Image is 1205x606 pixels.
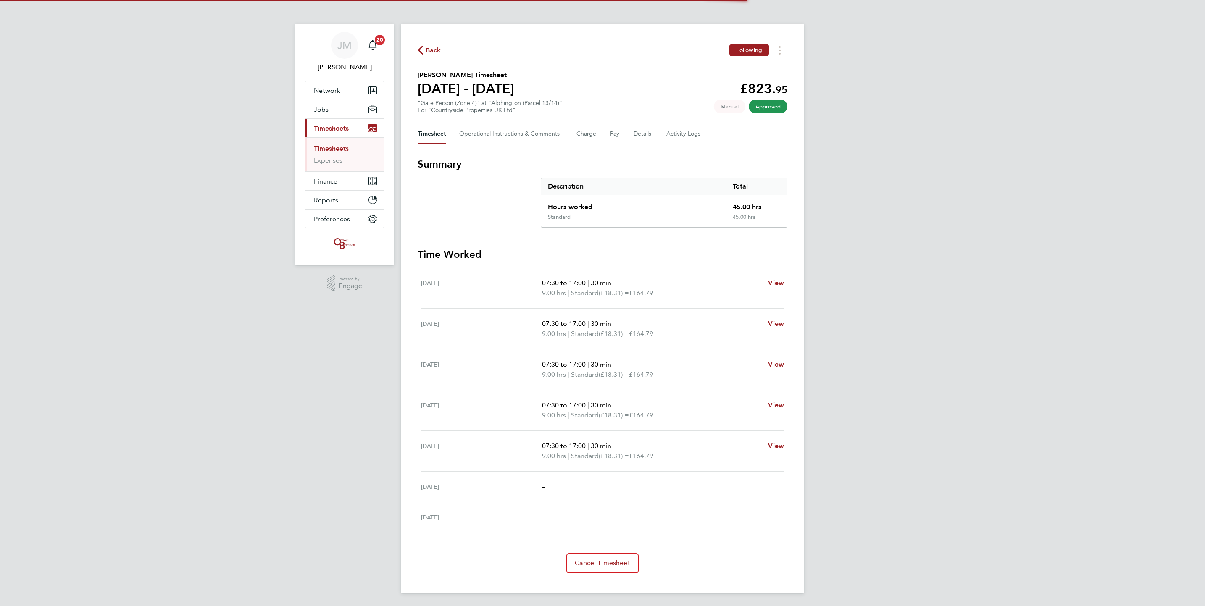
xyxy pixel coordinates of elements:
span: (£18.31) = [599,411,629,419]
span: Standard [571,370,599,380]
h2: [PERSON_NAME] Timesheet [418,70,514,80]
span: | [568,330,569,338]
span: 07:30 to 17:00 [542,320,586,328]
div: [DATE] [421,400,542,420]
a: Powered byEngage [327,275,363,291]
span: This timesheet was manually created. [714,100,745,113]
button: Charge [576,124,597,144]
span: | [568,289,569,297]
span: Standard [571,451,599,461]
span: 30 min [591,360,611,368]
span: Jack Mott [305,62,384,72]
div: [DATE] [421,319,542,339]
img: oneillandbrennan-logo-retina.png [332,237,357,250]
span: | [587,360,589,368]
button: Network [305,81,384,100]
a: 20 [364,32,381,59]
span: | [587,320,589,328]
span: 07:30 to 17:00 [542,401,586,409]
div: [DATE] [421,359,542,380]
span: Standard [571,410,599,420]
div: [DATE] [421,278,542,298]
span: | [568,452,569,460]
span: 9.00 hrs [542,289,566,297]
span: Standard [571,288,599,298]
span: (£18.31) = [599,289,629,297]
span: – [542,513,545,521]
a: Go to home page [305,237,384,250]
span: 30 min [591,320,611,328]
span: (£18.31) = [599,330,629,338]
span: Powered by [339,275,362,283]
span: £164.79 [629,330,653,338]
button: Operational Instructions & Comments [459,124,563,144]
div: [DATE] [421,512,542,522]
button: Pay [610,124,620,144]
span: £164.79 [629,370,653,378]
button: Details [634,124,653,144]
span: (£18.31) = [599,370,629,378]
span: | [587,442,589,450]
span: 30 min [591,279,611,287]
span: | [587,279,589,287]
span: Reports [314,196,338,204]
div: [DATE] [421,482,542,492]
a: Expenses [314,156,342,164]
span: – [542,483,545,491]
span: Following [736,46,762,54]
a: Timesheets [314,144,349,152]
span: Standard [571,329,599,339]
span: £164.79 [629,289,653,297]
span: 9.00 hrs [542,452,566,460]
button: Back [418,45,441,55]
div: [DATE] [421,441,542,461]
span: 30 min [591,442,611,450]
button: Activity Logs [666,124,702,144]
span: Engage [339,283,362,290]
div: 45.00 hrs [726,214,787,227]
button: Reports [305,191,384,209]
div: "Gate Person (Zone 4)" at "Alphington (Parcel 13/14)" [418,100,562,114]
span: | [568,411,569,419]
span: | [587,401,589,409]
a: View [768,400,784,410]
span: View [768,320,784,328]
button: Timesheets Menu [772,44,787,57]
button: Following [729,44,769,56]
span: View [768,442,784,450]
span: | [568,370,569,378]
button: Cancel Timesheet [566,553,639,573]
span: 9.00 hrs [542,370,566,378]
div: 45.00 hrs [726,195,787,214]
button: Jobs [305,100,384,118]
span: This timesheet has been approved. [749,100,787,113]
span: 07:30 to 17:00 [542,279,586,287]
a: View [768,359,784,370]
span: Cancel Timesheet [575,559,630,567]
span: 07:30 to 17:00 [542,442,586,450]
button: Timesheets [305,119,384,137]
span: £164.79 [629,411,653,419]
span: Network [314,87,340,94]
span: 07:30 to 17:00 [542,360,586,368]
span: Jobs [314,105,329,113]
span: Timesheets [314,124,349,132]
nav: Main navigation [295,24,394,265]
button: Preferences [305,210,384,228]
span: 30 min [591,401,611,409]
a: View [768,319,784,329]
span: 9.00 hrs [542,330,566,338]
a: View [768,441,784,451]
span: 20 [375,35,385,45]
h3: Time Worked [418,248,787,261]
a: JM[PERSON_NAME] [305,32,384,72]
h1: [DATE] - [DATE] [418,80,514,97]
span: £164.79 [629,452,653,460]
a: View [768,278,784,288]
span: Back [426,45,441,55]
button: Timesheet [418,124,446,144]
span: Finance [314,177,337,185]
section: Timesheet [418,157,787,573]
span: 95 [776,84,787,96]
h3: Summary [418,157,787,171]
